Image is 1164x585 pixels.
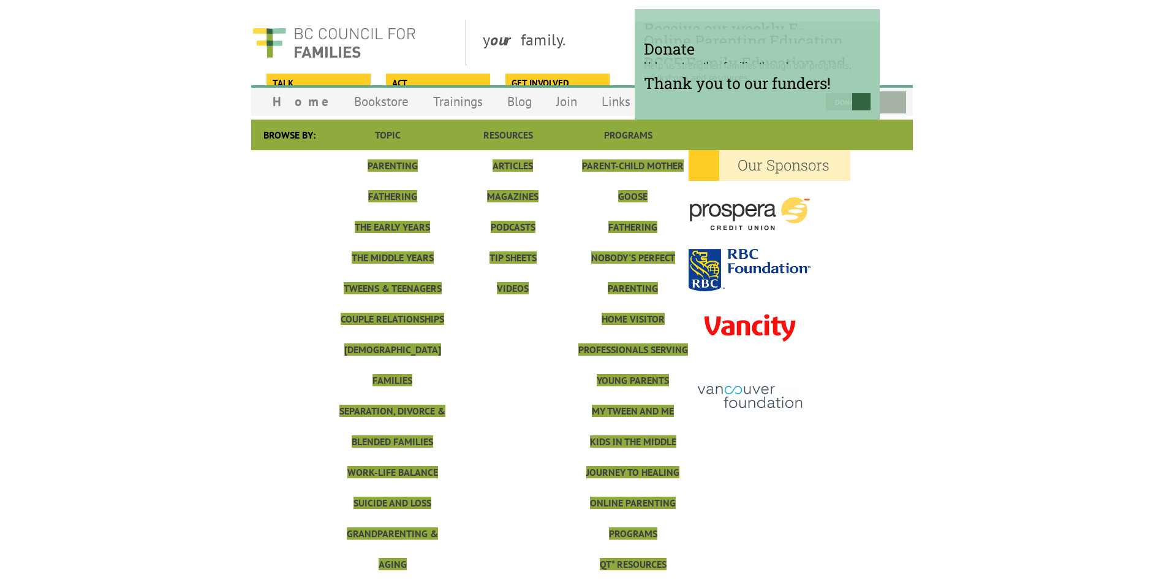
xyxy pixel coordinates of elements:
div: y family. [473,20,744,66]
a: Professionals Serving Young Parents [578,343,688,386]
a: The Middle Years [352,251,434,264]
a: Home Visitor [602,313,665,325]
a: Magazines [487,190,539,202]
span: Donate [644,39,871,59]
a: Act Take a survey [386,74,488,91]
a: Fathering [608,221,657,233]
a: Nobody's Perfect Parenting [591,251,675,294]
a: Videos [497,282,529,294]
a: Journey to Healing [586,466,679,478]
strong: our [490,29,521,50]
a: Get Involved Make change happen [505,74,608,91]
a: The Early Years [355,221,430,233]
a: Online Parenting Programs [590,497,676,540]
a: Articles [493,159,533,172]
a: Resources [483,129,533,141]
a: Fathering [368,190,417,202]
div: Browse By: [251,120,328,150]
a: QT* Resources [600,558,667,570]
span: Act [392,77,482,90]
span: Thank you to our funders! [644,73,871,93]
a: Tweens & Teenagers [344,282,442,294]
a: Separation, Divorce & Blended Families [339,405,445,448]
a: Work-Life Balance [347,466,438,478]
a: Grandparenting & Aging [347,527,438,570]
a: Blog [495,87,544,116]
a: [DEMOGRAPHIC_DATA] Families [344,343,441,386]
a: Home [260,87,342,116]
a: Parent-Child Mother Goose [582,159,684,202]
a: Talk Share your story [266,74,369,91]
a: Topic [375,129,401,141]
a: Trainings [421,87,495,116]
a: Join [544,87,589,116]
a: My Tween and Me [592,405,674,417]
img: BC Council for FAMILIES [251,20,417,66]
span: Talk [273,77,363,90]
a: Links [589,87,643,116]
a: Suicide and Loss [353,497,431,509]
span: Receive our weekly E-Newsletter [644,18,871,59]
a: Couple Relationships [341,313,444,325]
a: Kids in the Middle [590,435,676,448]
a: Tip Sheets [489,251,537,264]
a: Parenting [368,159,418,172]
a: Bookstore [342,87,421,116]
img: vancity-3.png [689,294,811,362]
img: vancouver_foundation-2.png [689,365,811,429]
a: Programs [604,129,652,141]
a: Podcasts [491,221,535,233]
h2: Our Sponsors [689,150,850,181]
img: rbc.png [689,249,811,291]
img: prospera-4.png [689,181,811,247]
span: Get Involved [512,77,602,90]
